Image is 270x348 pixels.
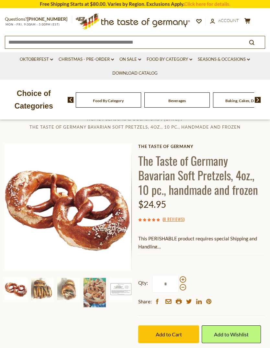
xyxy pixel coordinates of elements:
img: The Taste of Germany Bavarian Soft Pretzels, 4oz., 10 pc., handmade and frozen [5,144,131,270]
a: Food By Category [93,98,124,103]
span: MON - FRI, 9:00AM - 5:00PM (EST) [5,23,60,26]
span: Account [218,18,239,23]
img: The Taste of Germany Bavarian Soft Pretzels, 4oz., 10 pc., handmade and frozen [57,278,80,300]
strong: Qty: [138,279,148,287]
a: 8 Reviews [164,216,183,223]
a: Baking, Cakes, Desserts [225,98,266,103]
p: This PERISHABLE product requires special Shipping and Handling [138,235,265,251]
a: Click here for details. [184,1,230,7]
a: Food By Category [147,56,192,63]
a: Add to Wishlist [202,325,261,343]
a: The Taste of Germany [138,144,265,149]
img: The Taste of Germany Bavarian Soft Pretzels, 4oz., 10 pc., handmade and frozen [5,278,27,300]
a: Account [210,17,239,24]
img: next arrow [255,97,261,103]
h1: The Taste of Germany Bavarian Soft Pretzels, 4oz., 10 pc., handmade and frozen [138,153,265,197]
a: Christmas - PRE-ORDER [59,56,114,63]
span: Add to Cart [156,331,182,337]
a: The Taste of Germany Bavarian Soft Pretzels, 4oz., 10 pc., handmade and frozen [29,124,240,130]
span: $24.95 [138,199,166,210]
img: previous arrow [68,97,74,103]
span: ( ) [163,216,185,222]
a: Oktoberfest [20,56,53,63]
img: The Taste of Germany Bavarian Soft Pretzels, 4oz., 10 pc., handmade and frozen [131,144,258,270]
button: Add to Cart [138,325,199,343]
p: Questions? [5,15,72,23]
input: Qty: [152,275,179,293]
a: [PHONE_NUMBER] [27,16,67,22]
span: Share: [138,298,152,306]
img: The Taste of Germany Bavarian Soft Pretzels, 4oz., 10 pc., handmade and frozen [110,278,132,300]
a: Seasons & Occasions [198,56,250,63]
a: On Sale [119,56,141,63]
img: The Taste of Germany Bavarian Soft Pretzels, 4oz., 10 pc., handmade and frozen [31,278,53,300]
a: Beverages [168,98,186,103]
img: Handmade Fresh Bavarian Beer Garden Pretzels [84,278,106,307]
a: Download Catalog [112,70,158,77]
